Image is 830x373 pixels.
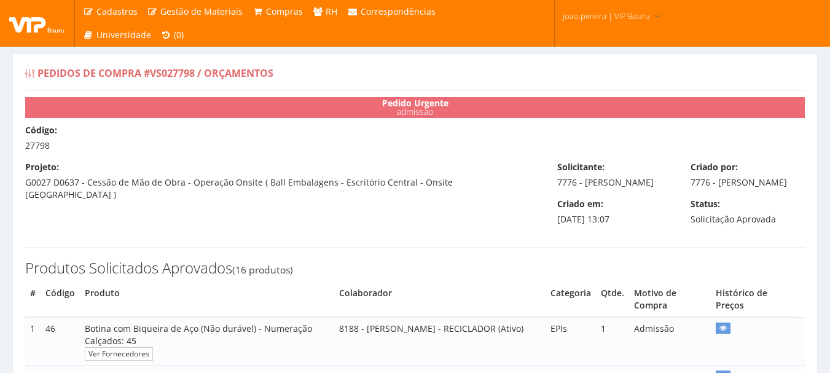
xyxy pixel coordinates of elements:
[546,317,596,365] td: EPIs
[16,161,548,201] div: G0027 D0637 - Cessão de Mão de Obra - Operação Onsite ( Ball Embalagens - Escritório Central - On...
[41,317,80,365] td: 46
[85,347,153,360] a: Ver Fornecedores
[334,317,546,365] td: 8188 - [PERSON_NAME] - RECICLADOR (Ativo)
[25,124,57,136] label: Código:
[9,14,65,33] img: logo
[557,161,605,173] label: Solicitante:
[681,198,815,226] div: Solicitação Aprovada
[41,282,80,317] th: Código
[596,282,629,317] th: Quantidade
[629,317,710,365] td: Admissão
[266,6,303,17] span: Compras
[548,198,681,226] div: [DATE] 13:07
[681,161,815,189] div: 7776 - [PERSON_NAME]
[232,263,293,277] small: (16 produtos)
[160,6,243,17] span: Gestão de Materiais
[25,97,805,118] div: admissão
[96,6,138,17] span: Cadastros
[25,282,41,317] th: #
[37,66,273,80] span: Pedidos de Compra #VS027798 / Orçamentos
[548,161,681,189] div: 7776 - [PERSON_NAME]
[629,282,710,317] th: Motivo de Compra
[711,282,795,317] th: Histórico de Preços
[546,282,596,317] th: Categoria do Produto
[16,124,814,152] div: 27798
[25,260,805,276] h3: Produtos Solicitados Aprovados
[174,29,184,41] span: (0)
[326,6,337,17] span: RH
[25,317,41,365] td: 1
[80,282,334,317] th: Produto
[96,29,151,41] span: Universidade
[25,161,59,173] label: Projeto:
[691,161,738,173] label: Criado por:
[78,23,156,47] a: Universidade
[361,6,436,17] span: Correspondências
[85,323,312,347] span: Botina com Biqueira de Aço (Não durável) - Numeração Calçados: 45
[596,317,629,365] td: 1
[557,198,603,210] label: Criado em:
[334,282,546,317] th: Colaborador
[156,23,189,47] a: (0)
[563,10,650,22] span: joao.pereira | VIP Bauru
[691,198,720,210] label: Status:
[382,97,448,109] strong: Pedido Urgente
